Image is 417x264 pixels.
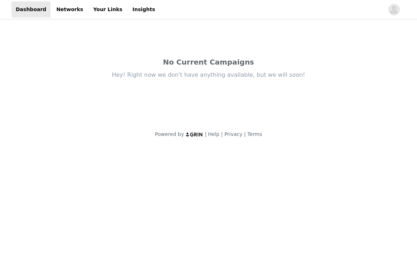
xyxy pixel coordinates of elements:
[224,131,243,137] a: Privacy
[208,131,219,137] a: Help
[205,131,207,137] span: |
[247,131,262,137] a: Terms
[58,71,359,79] div: Hey! Right now we don't have anything available, but we will soon!
[221,131,223,137] span: |
[391,4,397,15] div: avatar
[52,1,87,18] a: Networks
[58,57,359,67] div: No Current Campaigns
[128,1,159,18] a: Insights
[185,132,203,137] img: logo
[155,131,184,137] span: Powered by
[89,1,127,18] a: Your Links
[11,1,50,18] a: Dashboard
[244,131,246,137] span: |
